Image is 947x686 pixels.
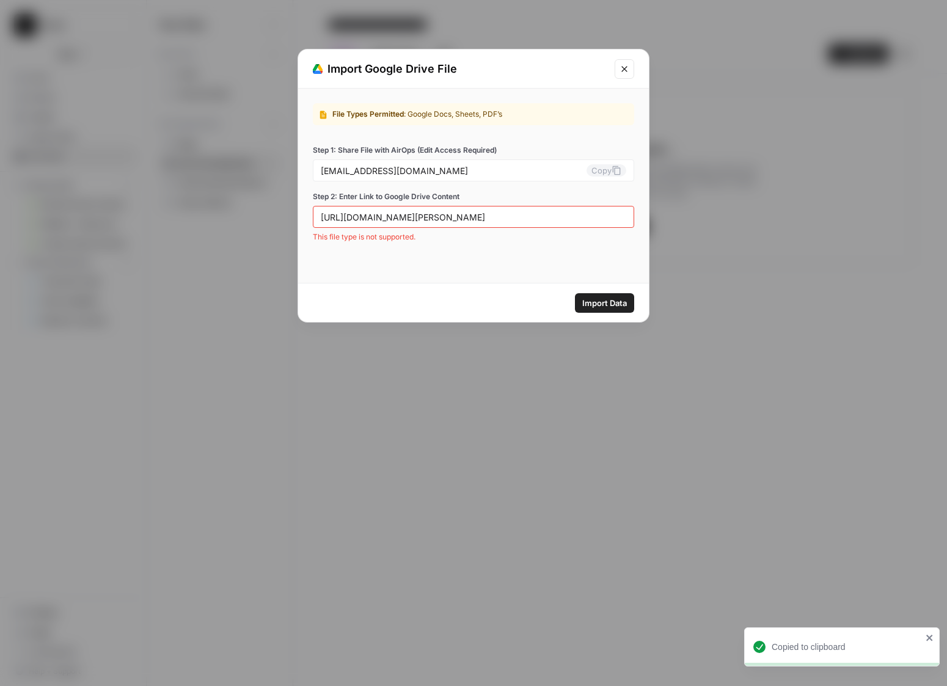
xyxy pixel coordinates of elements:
span: This file type is not supported. [313,232,634,243]
span: File Types Permitted [332,109,404,119]
button: close [926,633,934,643]
label: Step 2: Enter Link to Google Drive Content [313,191,634,202]
button: Copy [587,164,626,177]
label: Step 1: Share File with AirOps (Edit Access Required) [313,145,634,156]
span: Import Data [582,297,627,309]
div: Import Google Drive File [313,60,607,78]
span: : Google Docs, Sheets, PDF’s [404,109,502,119]
input: e.g: https://docs.google.com/spreadsheets/d/example/edit?usp=sharing [321,211,626,222]
button: Import Data [575,293,634,313]
div: Copied to clipboard [772,641,922,653]
button: Close modal [615,59,634,79]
